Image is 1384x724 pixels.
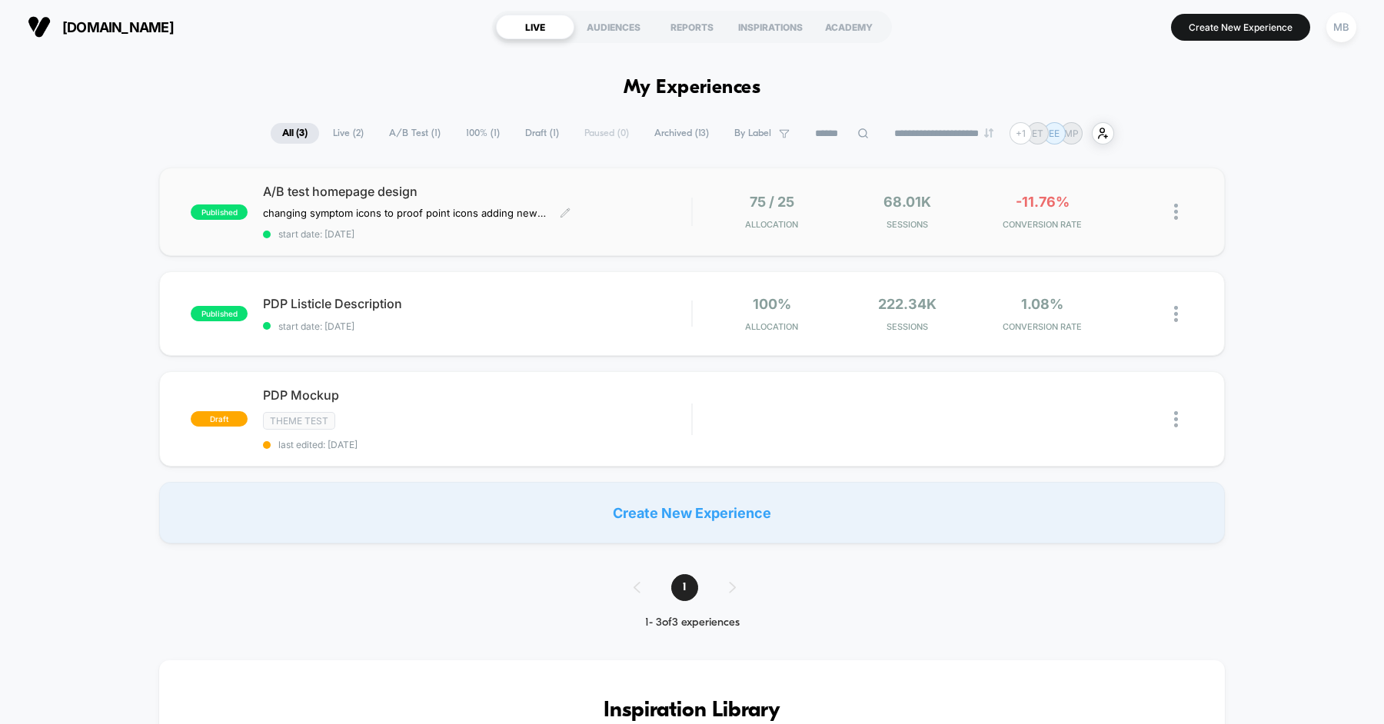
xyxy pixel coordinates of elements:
[750,194,794,210] span: 75 / 25
[624,77,761,99] h1: My Experiences
[643,123,720,144] span: Archived ( 13 )
[574,15,653,39] div: AUDIENCES
[28,15,51,38] img: Visually logo
[23,15,178,39] button: [DOMAIN_NAME]
[618,616,767,629] div: 1 - 3 of 3 experiences
[1322,12,1361,43] button: MB
[1174,306,1178,322] img: close
[753,296,791,312] span: 100%
[653,15,731,39] div: REPORTS
[263,387,691,403] span: PDP Mockup
[205,699,1179,723] h3: Inspiration Library
[263,296,691,311] span: PDP Listicle Description
[671,574,698,601] span: 1
[1171,14,1310,41] button: Create New Experience
[1064,128,1079,139] p: MP
[1174,411,1178,427] img: close
[979,219,1106,230] span: CONVERSION RATE
[984,128,993,138] img: end
[191,204,248,220] span: published
[1326,12,1356,42] div: MB
[159,482,1225,543] div: Create New Experience
[263,184,691,199] span: A/B test homepage design
[745,321,798,332] span: Allocation
[191,306,248,321] span: published
[263,207,548,219] span: changing symptom icons to proof point icons adding new module with symptom information
[1032,128,1043,139] p: ET
[263,320,691,332] span: start date: [DATE]
[263,439,691,450] span: last edited: [DATE]
[263,412,335,430] span: Theme Test
[321,123,375,144] span: Live ( 2 )
[1016,194,1070,210] span: -11.76%
[271,123,319,144] span: All ( 3 )
[496,15,574,39] div: LIVE
[263,228,691,240] span: start date: [DATE]
[514,123,571,144] span: Draft ( 1 )
[1049,128,1060,139] p: EE
[731,15,810,39] div: INSPIRATIONS
[843,321,971,332] span: Sessions
[843,219,971,230] span: Sessions
[878,296,937,312] span: 222.34k
[979,321,1106,332] span: CONVERSION RATE
[454,123,511,144] span: 100% ( 1 )
[1010,122,1032,144] div: + 1
[62,19,174,35] span: [DOMAIN_NAME]
[1021,296,1063,312] span: 1.08%
[745,219,798,230] span: Allocation
[883,194,931,210] span: 68.01k
[810,15,888,39] div: ACADEMY
[191,411,248,427] span: draft
[378,123,452,144] span: A/B Test ( 1 )
[734,128,771,139] span: By Label
[1174,204,1178,220] img: close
